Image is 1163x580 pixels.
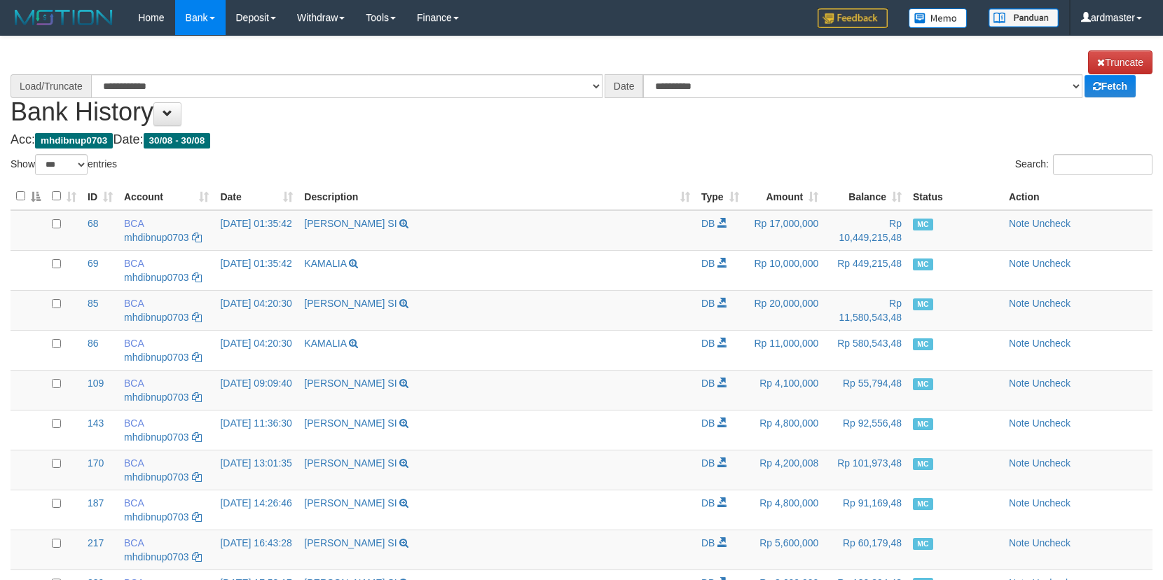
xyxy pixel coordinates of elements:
td: [DATE] 09:09:40 [214,370,298,410]
a: Uncheck [1032,417,1070,429]
td: Rp 10,449,215,48 [824,210,907,251]
span: Manually Checked by: ardbadak [913,498,933,510]
a: Uncheck [1032,537,1070,548]
a: Uncheck [1032,338,1070,349]
span: DB [701,378,715,389]
a: Note [1009,457,1030,469]
a: [PERSON_NAME] SI [304,298,397,309]
th: Account: activate to sort column ascending [118,183,214,210]
a: Truncate [1088,50,1152,74]
a: [PERSON_NAME] SI [304,537,397,548]
a: mhdibnup0703 [124,352,189,363]
a: Note [1009,298,1030,309]
td: [DATE] 01:35:42 [214,250,298,290]
a: mhdibnup0703 [124,431,189,443]
span: 30/08 - 30/08 [144,133,211,149]
span: 109 [88,378,104,389]
label: Search: [1015,154,1152,175]
a: Copy mhdibnup0703 to clipboard [192,392,202,403]
span: BCA [124,298,144,309]
span: DB [701,537,715,548]
td: Rp 11,000,000 [745,330,824,370]
th: Balance: activate to sort column ascending [824,183,907,210]
td: Rp 5,600,000 [745,530,824,569]
td: [DATE] 11:36:30 [214,410,298,450]
td: [DATE] 16:43:28 [214,530,298,569]
a: mhdibnup0703 [124,551,189,562]
td: [DATE] 13:01:35 [214,450,298,490]
a: mhdibnup0703 [124,272,189,283]
th: : activate to sort column ascending [46,183,82,210]
span: BCA [124,378,144,389]
span: BCA [124,497,144,509]
a: Copy mhdibnup0703 to clipboard [192,551,202,562]
a: Copy mhdibnup0703 to clipboard [192,511,202,523]
img: panduan.png [989,8,1059,27]
a: Copy mhdibnup0703 to clipboard [192,352,202,363]
a: Copy mhdibnup0703 to clipboard [192,471,202,483]
a: Uncheck [1032,218,1070,229]
span: BCA [124,338,144,349]
span: Manually Checked by: ardcherry [913,298,933,310]
th: Description: activate to sort column ascending [298,183,696,210]
h1: Bank History [11,50,1152,126]
td: [DATE] 04:20:30 [214,330,298,370]
td: Rp 55,794,48 [824,370,907,410]
td: Rp 91,169,48 [824,490,907,530]
span: 69 [88,258,99,269]
td: Rp 4,200,008 [745,450,824,490]
span: Manually Checked by: ardcherry [913,338,933,350]
a: [PERSON_NAME] SI [304,457,397,469]
span: 85 [88,298,99,309]
th: ID: activate to sort column ascending [82,183,118,210]
a: mhdibnup0703 [124,232,189,243]
a: Note [1009,218,1030,229]
span: mhdibnup0703 [35,133,113,149]
a: Note [1009,338,1030,349]
a: Copy mhdibnup0703 to clipboard [192,232,202,243]
span: DB [701,497,715,509]
span: Manually Checked by: ardcherry [913,418,933,430]
a: Uncheck [1032,258,1070,269]
a: KAMALIA [304,338,346,349]
div: Date [605,74,644,98]
a: Note [1009,417,1030,429]
a: Uncheck [1032,457,1070,469]
span: 86 [88,338,99,349]
th: Action [1003,183,1152,210]
a: Uncheck [1032,378,1070,389]
a: [PERSON_NAME] SI [304,417,397,429]
a: Note [1009,378,1030,389]
span: DB [701,338,715,349]
a: Copy mhdibnup0703 to clipboard [192,272,202,283]
td: [DATE] 04:20:30 [214,290,298,330]
th: Date: activate to sort column ascending [214,183,298,210]
span: Manually Checked by: ardcherry [913,378,933,390]
td: Rp 60,179,48 [824,530,907,569]
th: Type: activate to sort column ascending [696,183,745,210]
span: BCA [124,218,144,229]
span: Manually Checked by: ardcherry [913,219,933,230]
span: Manually Checked by: ardcherry [913,258,933,270]
a: Copy mhdibnup0703 to clipboard [192,312,202,323]
span: DB [701,417,715,429]
span: 187 [88,497,104,509]
td: Rp 4,100,000 [745,370,824,410]
td: Rp 449,215,48 [824,250,907,290]
th: Amount: activate to sort column ascending [745,183,824,210]
td: Rp 4,800,000 [745,490,824,530]
td: [DATE] 14:26:46 [214,490,298,530]
span: DB [701,457,715,469]
td: Rp 17,000,000 [745,210,824,251]
select: Showentries [35,154,88,175]
td: Rp 92,556,48 [824,410,907,450]
a: [PERSON_NAME] SI [304,218,397,229]
h4: Acc: Date: [11,133,1152,147]
a: Note [1009,497,1030,509]
span: BCA [124,537,144,548]
span: Manually Checked by: ardbadak [913,538,933,550]
span: 143 [88,417,104,429]
input: Search: [1053,154,1152,175]
td: Rp 10,000,000 [745,250,824,290]
td: [DATE] 01:35:42 [214,210,298,251]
